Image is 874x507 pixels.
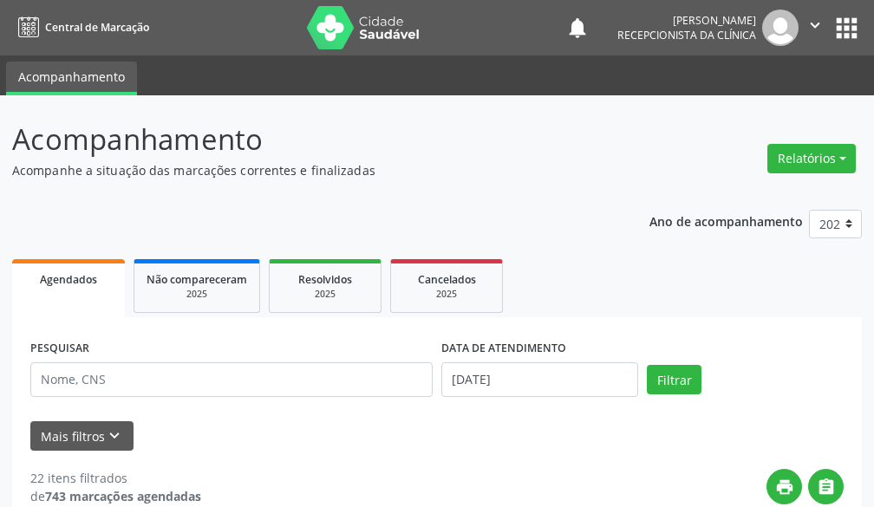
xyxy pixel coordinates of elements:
[418,272,476,287] span: Cancelados
[565,16,590,40] button: notifications
[12,161,607,179] p: Acompanhe a situação das marcações correntes e finalizadas
[298,272,352,287] span: Resolvidos
[147,272,247,287] span: Não compareceram
[30,469,201,487] div: 22 itens filtrados
[30,335,89,362] label: PESQUISAR
[832,13,862,43] button: apps
[766,469,802,504] button: print
[441,335,566,362] label: DATA DE ATENDIMENTO
[762,10,799,46] img: img
[12,13,149,42] a: Central de Marcação
[817,478,836,497] i: 
[147,288,247,301] div: 2025
[775,478,794,497] i: print
[105,426,124,445] i: keyboard_arrow_down
[441,362,638,397] input: Selecione um intervalo
[808,469,844,504] button: 
[647,365,701,394] button: Filtrar
[45,20,149,35] span: Central de Marcação
[30,421,134,452] button: Mais filtroskeyboard_arrow_down
[30,487,201,505] div: de
[45,488,201,504] strong: 743 marcações agendadas
[806,16,825,35] i: 
[617,28,756,42] span: Recepcionista da clínica
[799,10,832,46] button: 
[30,362,433,397] input: Nome, CNS
[6,62,137,95] a: Acompanhamento
[40,272,97,287] span: Agendados
[282,288,369,301] div: 2025
[649,210,803,231] p: Ano de acompanhamento
[617,13,756,28] div: [PERSON_NAME]
[403,288,490,301] div: 2025
[12,118,607,161] p: Acompanhamento
[767,144,856,173] button: Relatórios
